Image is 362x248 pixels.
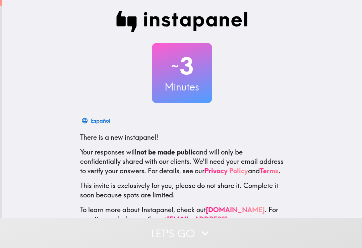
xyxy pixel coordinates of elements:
a: [DOMAIN_NAME] [206,205,265,214]
button: Español [80,114,113,127]
a: Privacy Policy [204,167,248,175]
p: To learn more about Instapanel, check out . For questions or help, email us at . [80,205,284,233]
span: There is a new instapanel! [80,133,158,141]
img: Instapanel [116,11,248,32]
p: Your responses will and will only be confidentially shared with our clients. We'll need your emai... [80,147,284,176]
b: not be made public [136,148,196,156]
a: Terms [260,167,279,175]
h3: Minutes [152,80,212,94]
div: Español [91,116,110,125]
h2: 3 [152,52,212,80]
span: ~ [170,56,180,76]
p: This invite is exclusively for you, please do not share it. Complete it soon because spots are li... [80,181,284,200]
